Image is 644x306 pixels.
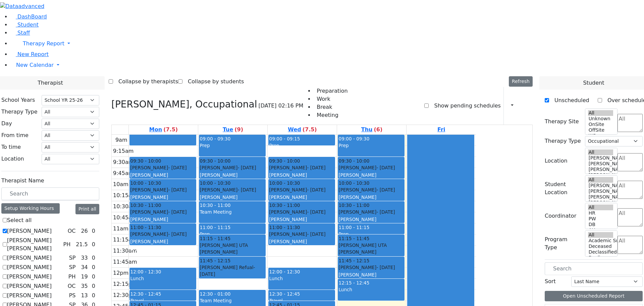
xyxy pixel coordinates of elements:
[200,209,265,215] div: Team Meeting
[588,255,613,261] option: Declines
[618,208,643,226] textarea: Search
[258,102,303,110] span: [DATE] 02:16 PM
[549,95,589,106] label: Unscheduled
[338,136,369,141] span: 09:00 - 09:30
[545,277,556,286] label: Sort
[588,161,613,167] option: [PERSON_NAME] 4
[168,231,186,237] span: - [DATE]
[111,99,257,110] h3: [PERSON_NAME], Occupational
[545,118,579,126] label: Therapy Site
[269,238,334,245] div: [PERSON_NAME]
[545,235,581,252] label: Program Type
[338,186,404,193] div: [PERSON_NAME]
[436,125,446,134] a: September 5, 2025
[11,37,644,50] a: Therapy Report
[130,246,196,253] div: A-1
[11,58,644,72] a: New Calendar
[376,209,395,215] span: - [DATE]
[588,110,613,116] option: All
[11,21,39,28] a: Student
[523,100,526,112] div: Setup
[269,194,334,201] div: [PERSON_NAME]
[221,125,245,134] a: September 2, 2025
[130,158,161,164] span: 09:30 - 10:00
[429,100,500,111] label: Show pending schedules
[286,125,318,134] a: September 3, 2025
[588,194,613,200] option: [PERSON_NAME] 3
[66,292,78,300] div: PS
[1,155,24,163] label: Location
[338,271,404,278] div: [PERSON_NAME]
[200,172,265,178] div: [PERSON_NAME]
[545,157,568,165] label: Location
[588,205,613,210] option: All
[269,186,334,193] div: [PERSON_NAME]
[74,241,89,249] div: 21.5
[130,164,196,171] div: [PERSON_NAME]
[130,180,161,186] span: 10:00 - 10:30
[7,216,32,224] label: Select all
[509,76,533,87] button: Refresh
[314,111,347,119] li: Meeting
[7,263,52,271] label: [PERSON_NAME]
[588,210,613,216] option: HR
[545,212,576,220] label: Coordinator
[588,127,613,133] option: OffSite
[545,137,581,145] label: Therapy Type
[1,187,99,200] input: Search
[269,216,334,223] div: [PERSON_NAME]
[529,100,533,111] div: Delete
[200,158,230,164] span: 09:30 - 10:00
[269,164,334,171] div: [PERSON_NAME]
[112,214,139,222] div: 10:45am
[7,282,52,290] label: [PERSON_NAME]
[130,202,161,209] span: 10:30 - 11:00
[376,265,395,270] span: - [DATE]
[588,149,613,155] option: All
[79,263,89,271] div: 34
[66,263,78,271] div: SP
[16,62,54,68] span: New Calendar
[1,203,60,214] div: Setup Working Hours
[79,282,89,290] div: 35
[588,244,613,249] option: Deceased
[91,282,97,290] div: 0
[618,181,643,199] textarea: Search
[11,30,30,36] a: Staff
[269,275,334,282] div: Lunch
[1,108,38,116] label: Therapy Type
[130,269,161,274] span: 12:00 - 12:30
[618,114,643,132] textarea: Search
[269,158,300,164] span: 09:30 - 10:00
[112,258,139,266] div: 11:45am
[130,186,196,193] div: [PERSON_NAME]
[91,227,97,235] div: 0
[588,167,613,172] option: [PERSON_NAME] 3
[338,164,404,171] div: [PERSON_NAME]
[7,273,52,281] label: [PERSON_NAME]
[269,142,334,149] div: Prep
[112,280,139,288] div: 12:15pm
[234,126,243,134] label: (9)
[200,231,265,237] div: Prep
[11,51,49,57] a: New Report
[200,235,230,242] span: 11:15 - 11:45
[269,180,300,186] span: 10:00 - 10:30
[307,187,325,192] span: - [DATE]
[338,249,404,262] div: [PERSON_NAME] ([PERSON_NAME])
[112,269,130,277] div: 12pm
[17,30,30,36] span: Staff
[130,291,161,297] span: 12:30 - 12:45
[237,187,256,192] span: - [DATE]
[79,292,89,300] div: 13
[269,202,300,209] span: 10:30 - 11:00
[338,172,404,178] div: [PERSON_NAME]
[130,238,196,245] div: [PERSON_NAME]
[338,280,369,286] span: 12:15 - 12:45
[112,225,130,233] div: 11am
[91,273,97,281] div: 0
[200,164,265,171] div: [PERSON_NAME]
[314,95,347,103] li: Work
[269,209,334,215] div: [PERSON_NAME]
[60,241,73,249] div: PH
